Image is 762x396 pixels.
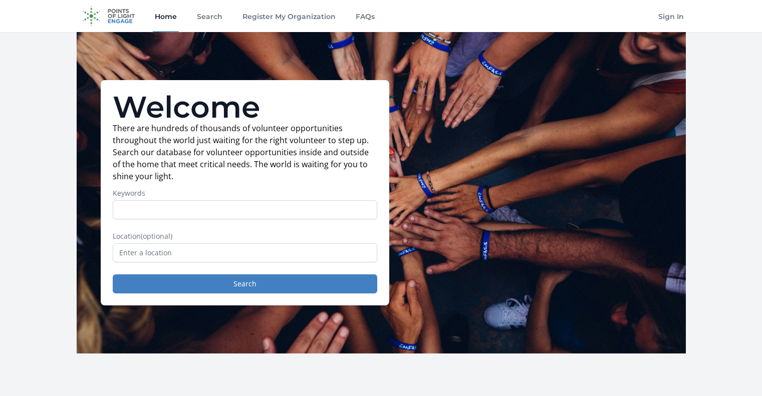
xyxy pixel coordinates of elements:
span: (optional) [141,231,172,241]
h1: Welcome [113,92,377,122]
input: Enter a location [113,243,377,262]
label: Keywords [113,188,377,198]
button: Search [113,274,377,293]
p: There are hundreds of thousands of volunteer opportunities throughout the world just waiting for ... [113,122,377,182]
label: Location [113,231,377,241]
